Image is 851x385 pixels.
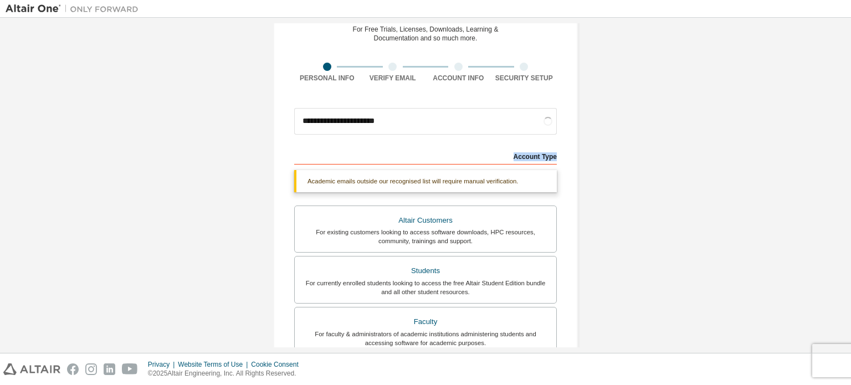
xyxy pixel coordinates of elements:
img: facebook.svg [67,363,79,375]
img: linkedin.svg [104,363,115,375]
div: Security Setup [491,74,557,83]
div: Account Type [294,147,557,165]
img: altair_logo.svg [3,363,60,375]
div: For faculty & administrators of academic institutions administering students and accessing softwa... [301,330,550,347]
div: Account Info [425,74,491,83]
div: For existing customers looking to access software downloads, HPC resources, community, trainings ... [301,228,550,245]
div: Students [301,263,550,279]
div: Website Terms of Use [178,360,251,369]
div: Verify Email [360,74,426,83]
img: instagram.svg [85,363,97,375]
div: Academic emails outside our recognised list will require manual verification. [294,170,557,192]
div: For currently enrolled students looking to access the free Altair Student Edition bundle and all ... [301,279,550,296]
div: For Free Trials, Licenses, Downloads, Learning & Documentation and so much more. [353,25,499,43]
img: youtube.svg [122,363,138,375]
p: © 2025 Altair Engineering, Inc. All Rights Reserved. [148,369,305,378]
div: Altair Customers [301,213,550,228]
div: Cookie Consent [251,360,305,369]
div: Personal Info [294,74,360,83]
img: Altair One [6,3,144,14]
div: Faculty [301,314,550,330]
div: Privacy [148,360,178,369]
